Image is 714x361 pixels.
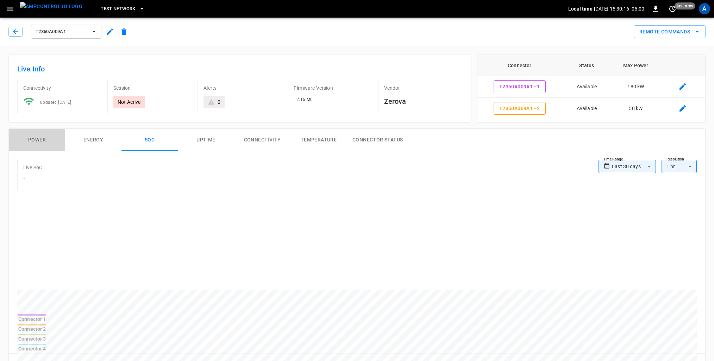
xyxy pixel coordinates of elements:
button: Test Network [98,2,147,16]
th: Status [562,55,612,76]
table: connector table [477,55,705,163]
td: 50 kW [612,98,660,120]
div: remote commands options [634,25,706,38]
button: Temperature [290,129,347,151]
button: Energy [65,129,121,151]
label: Time Range [603,157,623,162]
span: Test Network [101,5,135,13]
p: [DATE] 15:30:16 -05:00 [594,5,644,12]
span: T2.15.M0 [294,97,313,102]
td: Available [562,98,612,120]
h6: Zerova [384,96,463,107]
th: Max Power [612,55,660,76]
div: 0 [218,99,220,106]
td: Unavailable [562,119,612,141]
button: Uptime [178,129,234,151]
p: Connectivity [23,84,102,91]
button: T2350A009A1 - 2 [494,102,546,115]
td: Available [562,76,612,98]
th: Connector [477,55,562,76]
button: Connector Status [347,129,408,151]
h6: - [23,175,42,183]
td: 180 kW [612,76,660,98]
p: Firmware Version [294,84,372,91]
p: Session [113,84,192,91]
div: 1 hr [662,160,697,173]
label: Resolution [666,157,684,162]
p: Not Active [118,99,141,106]
p: Vendor [384,84,463,91]
button: Connectivity [234,129,290,151]
button: T2350A009A1 - 1 [494,80,546,93]
span: updated [DATE] [40,100,71,105]
div: Last 30 days [612,160,656,173]
button: Remote Commands [634,25,706,38]
button: T2350A009A1 [31,25,101,39]
button: Power [9,129,65,151]
div: profile-icon [699,3,710,14]
button: set refresh interval [667,3,678,14]
img: ampcontrol.io logo [20,2,82,11]
button: SOC [121,129,178,151]
p: Live SoC [23,164,42,171]
h6: Live Info [17,63,463,75]
p: Alerts [203,84,282,91]
span: just now [675,2,695,9]
td: - [612,119,660,141]
span: T2350A009A1 [36,28,88,36]
p: Local time [568,5,593,12]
